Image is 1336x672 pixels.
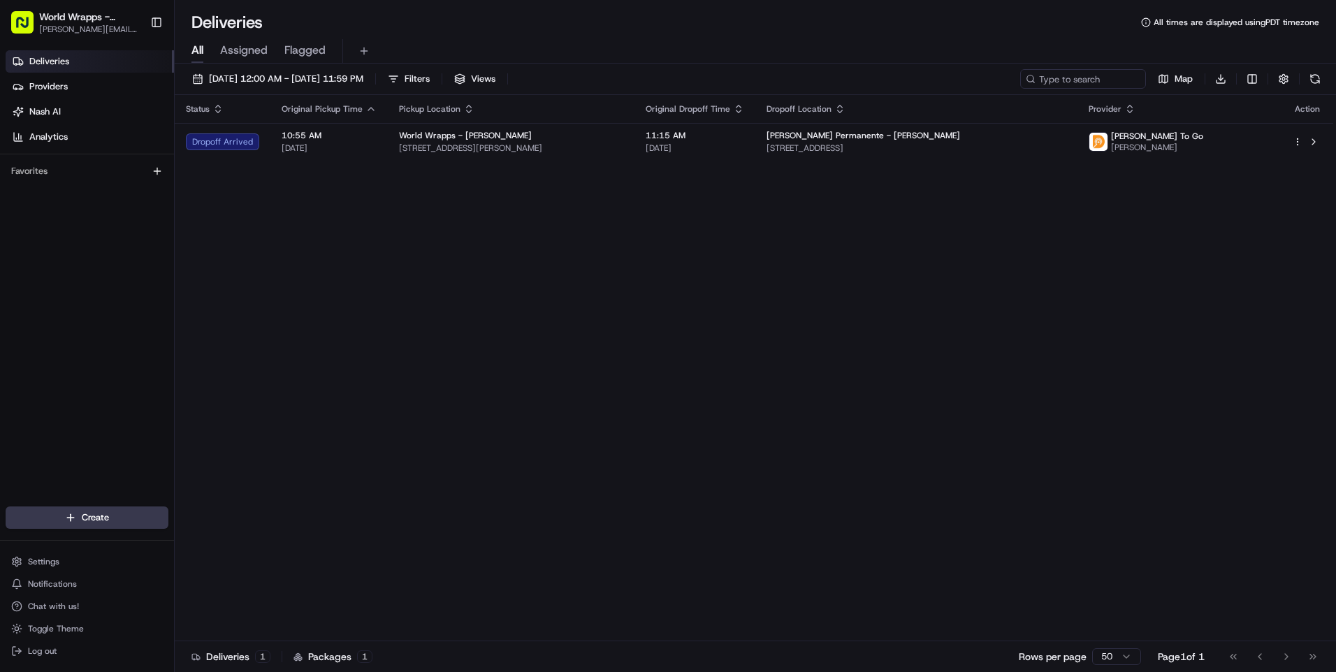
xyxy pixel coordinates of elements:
div: 1 [357,650,372,663]
a: Analytics [6,126,174,148]
button: [PERSON_NAME][EMAIL_ADDRESS][DOMAIN_NAME] [39,24,139,35]
a: Nash AI [6,101,174,123]
div: Favorites [6,160,168,182]
button: World Wrapps - [PERSON_NAME] [39,10,139,24]
button: Create [6,506,168,529]
span: All times are displayed using PDT timezone [1154,17,1319,28]
span: Views [471,73,495,85]
button: Notifications [6,574,168,594]
a: Deliveries [6,50,174,73]
span: All [191,42,203,59]
span: Chat with us! [28,601,79,612]
span: [DATE] 12:00 AM - [DATE] 11:59 PM [209,73,363,85]
button: Log out [6,641,168,661]
div: Page 1 of 1 [1158,650,1205,664]
button: Filters [382,69,436,89]
span: Status [186,103,210,115]
span: [PERSON_NAME] To Go [1111,131,1203,142]
p: Rows per page [1019,650,1087,664]
button: [DATE] 12:00 AM - [DATE] 11:59 PM [186,69,370,89]
div: Action [1293,103,1322,115]
span: 11:15 AM [646,130,744,141]
a: Providers [6,75,174,98]
span: World Wrapps - [PERSON_NAME] [399,130,532,141]
button: Chat with us! [6,597,168,616]
span: [STREET_ADDRESS] [767,143,1066,154]
img: ddtg_logo_v2.png [1089,133,1108,151]
span: 10:55 AM [282,130,377,141]
span: Original Dropoff Time [646,103,730,115]
h1: Deliveries [191,11,263,34]
span: Notifications [28,578,77,590]
span: [PERSON_NAME] [1111,142,1203,153]
div: Packages [293,650,372,664]
span: [STREET_ADDRESS][PERSON_NAME] [399,143,623,154]
span: Settings [28,556,59,567]
button: Toggle Theme [6,619,168,638]
span: Deliveries [29,55,69,68]
span: [DATE] [282,143,377,154]
button: World Wrapps - [PERSON_NAME][PERSON_NAME][EMAIL_ADDRESS][DOMAIN_NAME] [6,6,145,39]
span: Toggle Theme [28,623,84,634]
button: Map [1152,69,1199,89]
span: Pickup Location [399,103,460,115]
span: Providers [29,80,68,93]
span: Log out [28,645,57,657]
button: Refresh [1305,69,1325,89]
span: Nash AI [29,105,61,118]
input: Type to search [1020,69,1146,89]
span: Create [82,511,109,524]
span: Map [1175,73,1193,85]
button: Settings [6,552,168,571]
span: Original Pickup Time [282,103,363,115]
span: Dropoff Location [767,103,832,115]
span: Provider [1089,103,1121,115]
div: Deliveries [191,650,270,664]
span: Analytics [29,131,68,143]
button: Views [448,69,502,89]
div: 1 [255,650,270,663]
span: [PERSON_NAME] Permanente - [PERSON_NAME] [767,130,960,141]
span: [DATE] [646,143,744,154]
span: Assigned [220,42,268,59]
span: Flagged [284,42,326,59]
span: Filters [405,73,430,85]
